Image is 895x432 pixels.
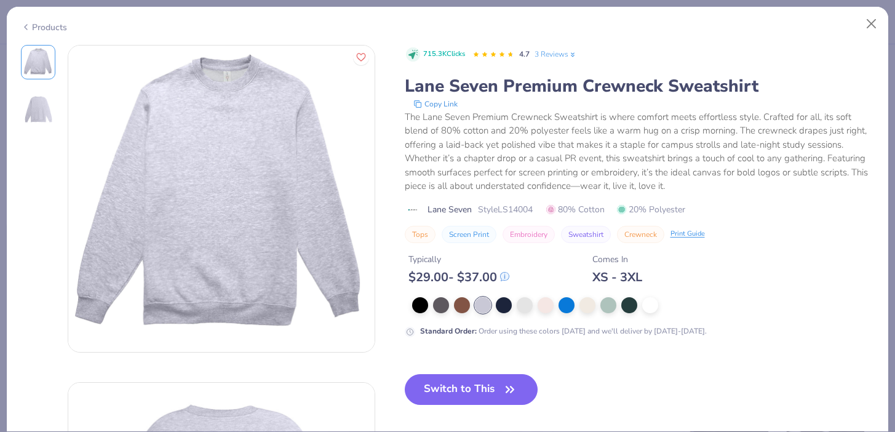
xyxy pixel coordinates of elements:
button: Sweatshirt [561,226,611,243]
span: 20% Polyester [617,203,685,216]
div: The Lane Seven Premium Crewneck Sweatshirt is where comfort meets effortless style. Crafted for a... [405,110,875,193]
button: Embroidery [503,226,555,243]
span: Style LS14004 [478,203,533,216]
img: Back [23,94,53,124]
img: Front [68,46,375,352]
button: Screen Print [442,226,496,243]
button: Tops [405,226,436,243]
span: 4.7 [519,49,530,59]
img: Front [23,47,53,77]
span: 715.3K Clicks [423,49,465,60]
span: Lane Seven [428,203,472,216]
button: copy to clipboard [410,98,461,110]
button: Like [353,49,369,65]
div: $ 29.00 - $ 37.00 [408,270,509,285]
div: Comes In [592,253,642,266]
div: XS - 3XL [592,270,642,285]
span: 80% Cotton [546,203,605,216]
button: Crewneck [617,226,664,243]
button: Switch to This [405,374,538,405]
div: Typically [408,253,509,266]
a: 3 Reviews [535,49,577,60]
img: brand logo [405,205,421,215]
div: Lane Seven Premium Crewneck Sweatshirt [405,74,875,98]
strong: Standard Order : [420,326,477,336]
div: Products [21,21,67,34]
div: 4.7 Stars [472,45,514,65]
div: Print Guide [670,229,705,239]
div: Order using these colors [DATE] and we'll deliver by [DATE]-[DATE]. [420,326,707,337]
button: Close [860,12,883,36]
